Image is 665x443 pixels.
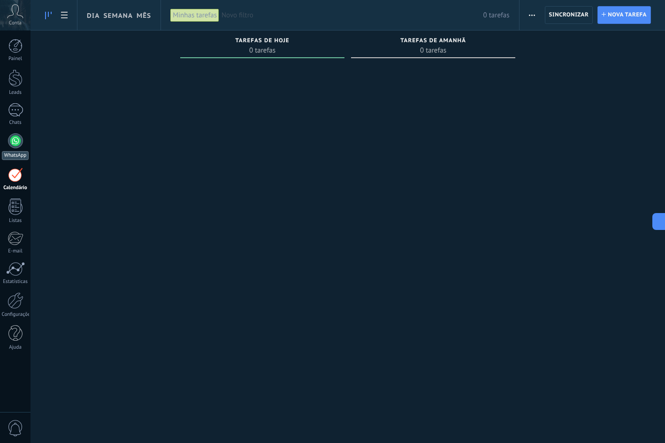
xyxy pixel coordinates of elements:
button: Sincronizar [545,6,593,24]
div: Estatísticas [2,279,29,285]
div: Minhas tarefas [170,8,219,22]
span: Sincronizar [549,12,589,18]
a: Quadro de tarefas [40,6,56,24]
div: Ajuda [2,344,29,351]
div: E-mail [2,248,29,254]
span: 0 tarefas [483,11,510,20]
div: Chats [2,120,29,126]
button: Mais [525,6,539,24]
span: Novo filtro [222,11,483,20]
div: Leads [2,90,29,96]
span: 0 tarefas [356,46,511,55]
span: Nova tarefa [608,7,647,23]
span: 0 tarefas [185,46,340,55]
div: Painel [2,56,29,62]
div: Tarefas de hoje [185,38,340,46]
span: Tarefas de hoje [235,38,289,44]
div: Tarefas de amanhã [356,38,511,46]
div: Configurações [2,312,29,318]
span: Conta [9,20,22,26]
button: Nova tarefa [597,6,651,24]
a: Lista de tarefas [56,6,72,24]
span: Tarefas de amanhã [400,38,466,44]
div: WhatsApp [2,151,29,160]
div: Calendário [2,185,29,191]
div: Listas [2,218,29,224]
